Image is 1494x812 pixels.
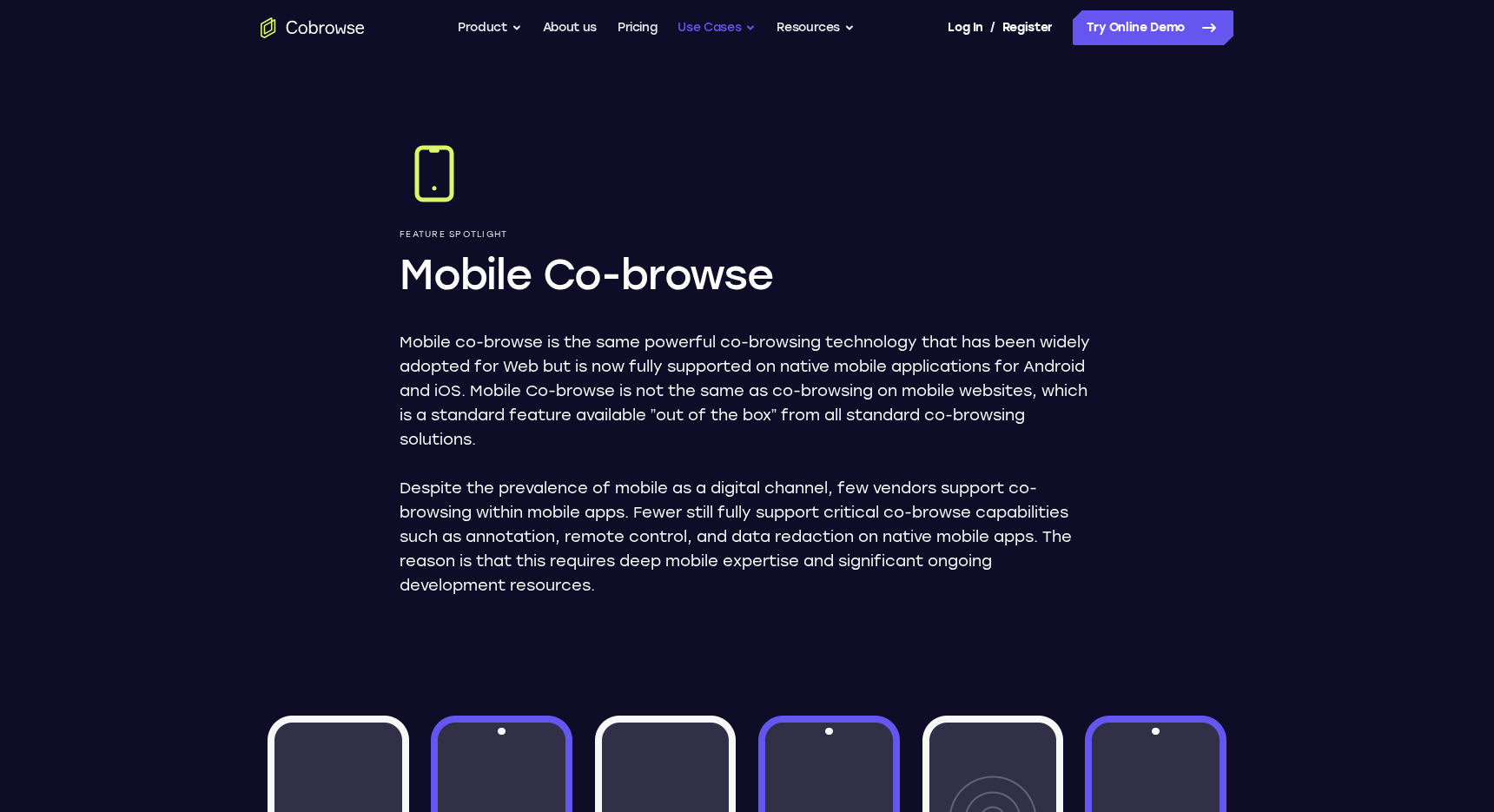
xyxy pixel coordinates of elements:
a: Register [1002,10,1053,45]
p: Despite the prevalence of mobile as a digital channel, few vendors support co-browsing within mob... [400,476,1094,597]
button: Use Cases [678,10,756,45]
span: / [990,17,995,38]
a: Log In [948,10,982,45]
a: About us [543,10,597,45]
h1: Mobile Co-browse [400,247,1094,302]
button: Resources [777,10,855,45]
img: Mobile Co-browse [400,139,469,208]
a: Go to the home page [261,17,365,38]
a: Try Online Demo [1073,10,1233,45]
a: Pricing [618,10,658,45]
p: Feature Spotlight [400,229,1094,240]
button: Product [458,10,522,45]
p: Mobile co-browse is the same powerful co-browsing technology that has been widely adopted for Web... [400,330,1094,452]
